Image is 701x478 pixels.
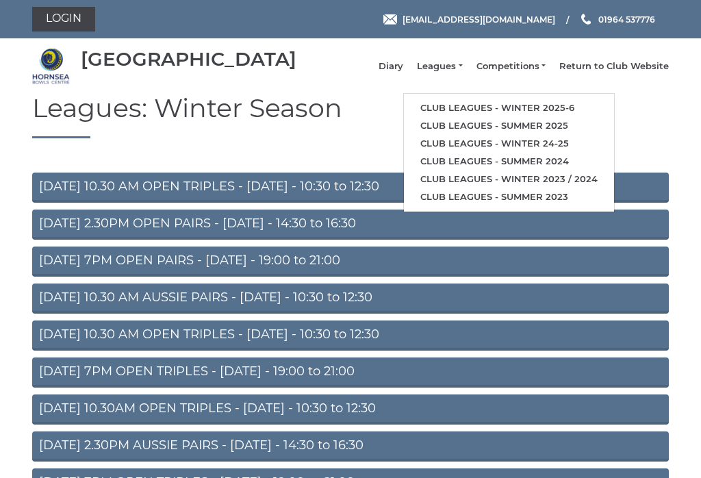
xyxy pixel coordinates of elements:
a: Club leagues - Winter 24-25 [404,135,614,153]
a: Login [32,7,95,32]
a: [DATE] 2.30PM OPEN PAIRS - [DATE] - 14:30 to 16:30 [32,210,669,240]
img: Phone us [581,14,591,25]
ul: Leagues [403,93,615,212]
a: Club leagues - Summer 2025 [404,117,614,135]
a: [DATE] 10.30 AM OPEN TRIPLES - [DATE] - 10:30 to 12:30 [32,173,669,203]
a: Club leagues - Summer 2023 [404,188,614,206]
a: Email [EMAIL_ADDRESS][DOMAIN_NAME] [383,13,555,26]
a: Club leagues - Summer 2024 [404,153,614,171]
span: 01964 537776 [598,14,655,24]
a: [DATE] 10.30 AM OPEN TRIPLES - [DATE] - 10:30 to 12:30 [32,320,669,351]
a: [DATE] 7PM OPEN TRIPLES - [DATE] - 19:00 to 21:00 [32,357,669,388]
div: [GEOGRAPHIC_DATA] [81,49,296,70]
a: Return to Club Website [559,60,669,73]
h1: Leagues: Winter Season [32,94,669,138]
a: Club leagues - Winter 2025-6 [404,99,614,117]
a: Phone us 01964 537776 [579,13,655,26]
img: Email [383,14,397,25]
a: Club leagues - Winter 2023 / 2024 [404,171,614,188]
span: [EMAIL_ADDRESS][DOMAIN_NAME] [403,14,555,24]
a: [DATE] 10.30AM OPEN TRIPLES - [DATE] - 10:30 to 12:30 [32,394,669,425]
a: Leagues [417,60,462,73]
a: Competitions [476,60,546,73]
img: Hornsea Bowls Centre [32,47,70,85]
a: [DATE] 2.30PM AUSSIE PAIRS - [DATE] - 14:30 to 16:30 [32,431,669,462]
a: [DATE] 7PM OPEN PAIRS - [DATE] - 19:00 to 21:00 [32,247,669,277]
a: Diary [379,60,403,73]
a: [DATE] 10.30 AM AUSSIE PAIRS - [DATE] - 10:30 to 12:30 [32,284,669,314]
